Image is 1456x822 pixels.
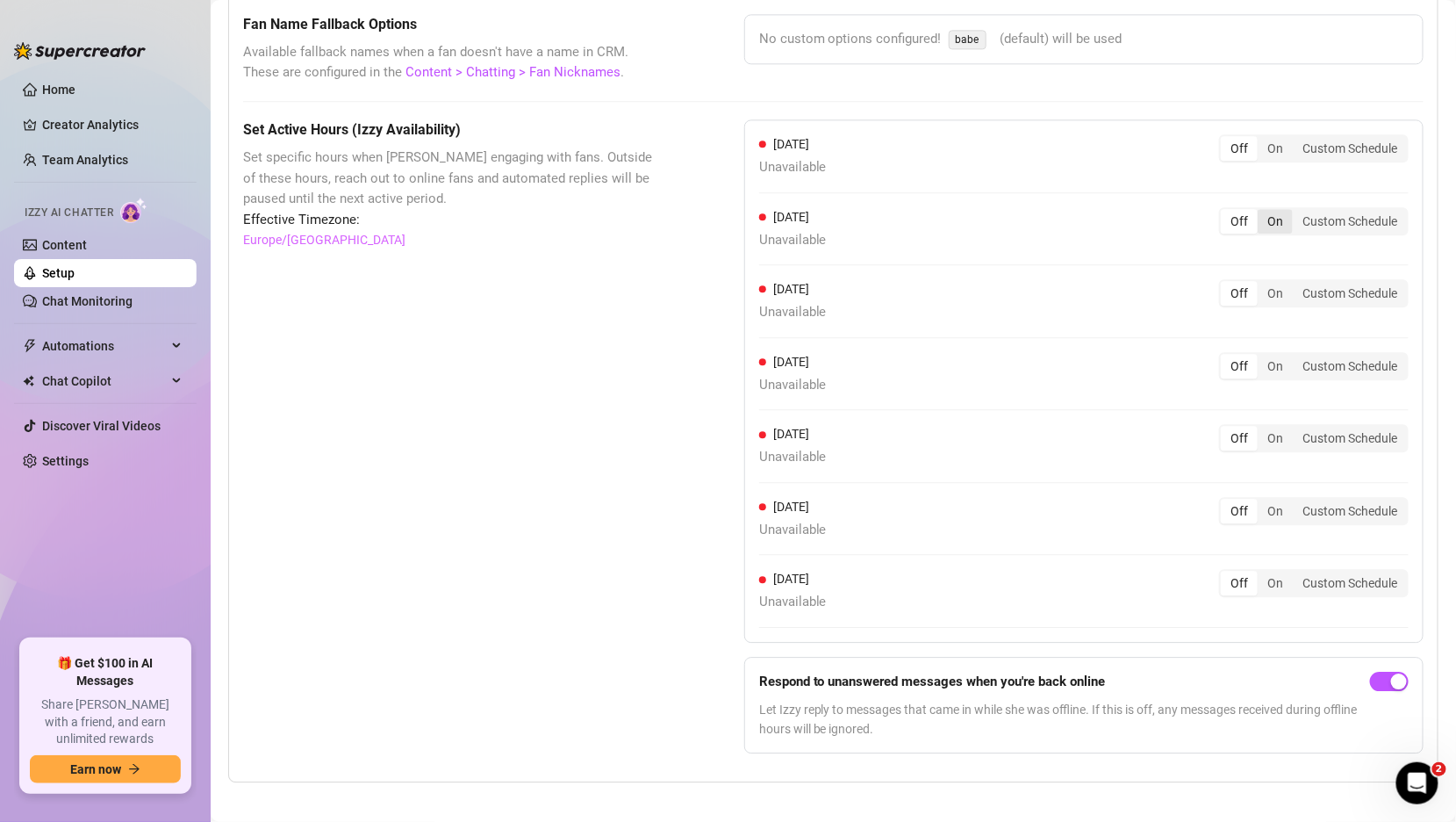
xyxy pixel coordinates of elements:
span: Izzy AI Chatter [25,205,113,221]
a: Settings [42,454,89,468]
span: arrow-right [128,763,140,775]
div: On [1258,571,1293,595]
div: On [1258,354,1293,379]
a: Content > Chatting > Fan Nicknames [405,64,620,80]
div: On [1258,209,1293,234]
span: Unavailable [759,520,827,541]
div: On [1258,281,1293,306]
span: [DATE] [773,500,809,514]
span: [DATE] [773,572,809,586]
span: Unavailable [759,302,827,323]
span: Unavailable [759,375,827,396]
div: Custom Schedule [1293,571,1407,595]
span: Set specific hours when [PERSON_NAME] engaging with fans. Outside of these hours, reach out to on... [243,148,656,210]
img: AI Chatter [120,198,147,223]
span: 2 [1432,762,1446,776]
span: No custom options configured! [759,29,942,50]
div: Custom Schedule [1293,499,1407,523]
div: segmented control [1219,279,1409,307]
span: Unavailable [759,230,827,251]
span: Earn now [70,762,121,776]
span: Unavailable [759,447,827,468]
img: logo-BBDzfeDw.svg [14,42,146,60]
span: Unavailable [759,592,827,613]
div: Off [1221,209,1258,234]
span: Let Izzy reply to messages that came in while she was offline. If this is off, any messages recei... [759,700,1363,739]
div: On [1258,426,1293,451]
div: Off [1221,571,1258,595]
iframe: Intercom live chat [1396,762,1438,804]
a: Creator Analytics [42,111,183,139]
span: [DATE] [773,282,809,296]
div: On [1258,499,1293,523]
h5: Fan Name Fallback Options [243,14,656,35]
div: On [1258,136,1293,161]
a: Team Analytics [42,153,128,167]
div: Off [1221,354,1258,379]
span: Effective Timezone: [243,210,656,231]
span: Share [PERSON_NAME] with a friend, and earn unlimited rewards [30,696,181,748]
a: Chat Monitoring [42,294,133,308]
span: babe [949,30,986,49]
span: Automations [42,332,167,360]
div: Off [1221,281,1258,306]
div: segmented control [1219,352,1409,380]
span: [DATE] [773,137,809,151]
div: segmented control [1219,424,1409,452]
a: Europe/[GEOGRAPHIC_DATA] [243,230,405,249]
div: segmented control [1219,569,1409,597]
a: Content [42,238,87,252]
span: thunderbolt [23,339,37,353]
div: Off [1221,499,1258,523]
div: Custom Schedule [1293,426,1407,451]
button: Earn nowarrow-right [30,755,181,783]
h5: Set Active Hours (Izzy Availability) [243,119,656,141]
span: 🎁 Get $100 in AI Messages [30,655,181,689]
strong: Respond to unanswered messages when you're back online [759,674,1106,689]
span: [DATE] [773,355,809,369]
div: segmented control [1219,497,1409,525]
a: Home [42,83,75,97]
span: Chat Copilot [42,367,167,395]
span: (default) will be used [1001,29,1122,50]
span: [DATE] [773,210,809,224]
div: Custom Schedule [1293,136,1407,161]
a: Discover Viral Videos [42,419,161,433]
div: segmented control [1219,134,1409,162]
a: Setup [42,266,75,280]
img: Chat Copilot [23,375,34,387]
div: Custom Schedule [1293,209,1407,234]
span: [DATE] [773,427,809,441]
div: Custom Schedule [1293,354,1407,379]
span: Available fallback names when a fan doesn't have a name in CRM. These are configured in the . [243,42,656,83]
div: segmented control [1219,207,1409,235]
div: Custom Schedule [1293,281,1407,306]
div: Off [1221,426,1258,451]
div: Off [1221,136,1258,161]
span: Unavailable [759,157,827,178]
